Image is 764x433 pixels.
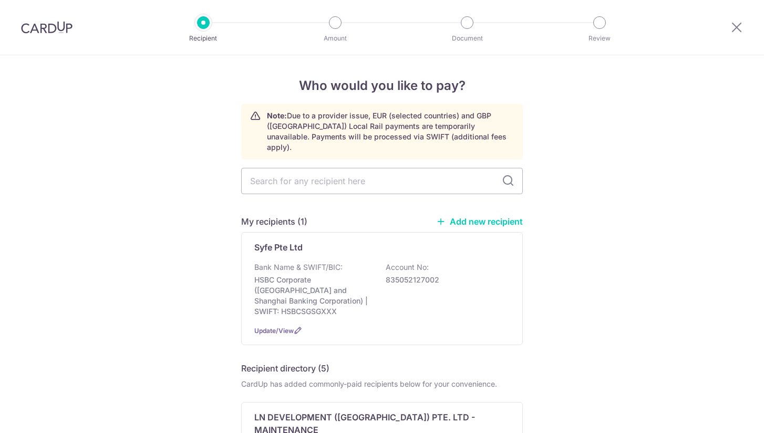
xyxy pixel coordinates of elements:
[428,33,506,44] p: Document
[267,110,514,153] p: Due to a provider issue, EUR (selected countries) and GBP ([GEOGRAPHIC_DATA]) Local Rail payments...
[21,21,73,34] img: CardUp
[436,216,523,227] a: Add new recipient
[241,215,307,228] h5: My recipients (1)
[254,327,294,335] a: Update/View
[561,33,638,44] p: Review
[267,111,287,120] strong: Note:
[164,33,242,44] p: Recipient
[241,379,523,389] div: CardUp has added commonly-paid recipients below for your convenience.
[296,33,374,44] p: Amount
[241,168,523,194] input: Search for any recipient here
[241,76,523,95] h4: Who would you like to pay?
[386,275,503,285] p: 835052127002
[241,362,329,375] h5: Recipient directory (5)
[254,241,303,254] p: Syfe Pte Ltd
[386,262,429,273] p: Account No:
[254,275,372,317] p: HSBC Corporate ([GEOGRAPHIC_DATA] and Shanghai Banking Corporation) | SWIFT: HSBCSGSGXXX
[254,262,343,273] p: Bank Name & SWIFT/BIC:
